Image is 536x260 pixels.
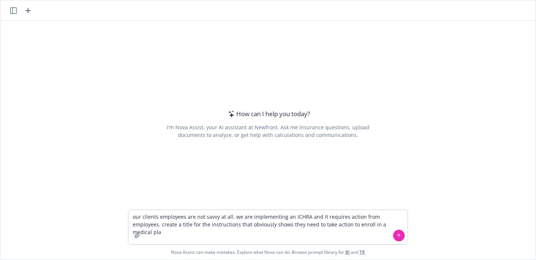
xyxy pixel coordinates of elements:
a: TR [360,249,365,255]
textarea: our clients employees are not savvy at all. we are implementing an ICHRA and it requires action f... [128,210,408,244]
div: I'm Nova Assist, your AI assistant at Newfront. Ask me insurance questions, upload documents to a... [165,123,370,139]
a: BI [345,249,350,255]
span: Nova Assist can make mistakes. Explore what Nova can do: Browse prompt library for and [3,245,533,260]
div: How can I help you today? [226,109,310,119]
